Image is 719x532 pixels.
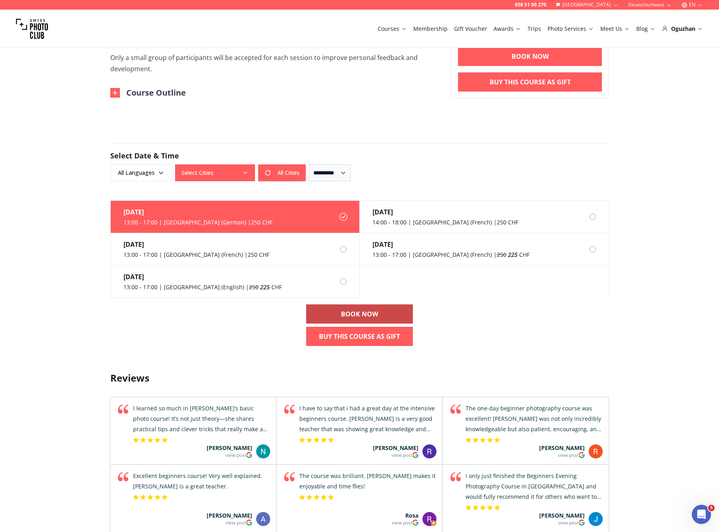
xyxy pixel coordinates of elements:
b: BOOK NOW [341,309,378,319]
div: 13:00 - 17:00 | [GEOGRAPHIC_DATA] (French) | 250 CHF [123,251,269,259]
span: 250 [497,251,506,258]
a: Membership [413,25,448,33]
div: [DATE] [372,240,530,249]
em: 225 [508,251,518,258]
a: Meet Us [600,25,630,33]
a: Buy This Course As Gift [306,327,413,346]
a: Photo Services [548,25,594,33]
button: Course Outline [110,87,186,98]
p: Only a small group of participants will be accepted for each session to improve personal feedback... [110,52,438,74]
div: [DATE] [123,272,282,282]
button: All Cities [258,164,306,181]
h3: Reviews [110,372,609,384]
b: Buy This Course As Gift [490,77,571,87]
a: 058 51 00 270 [515,2,546,8]
button: Select Cities [175,164,255,181]
span: 250 [249,283,259,291]
button: Trips [524,23,544,34]
div: 13:00 - 17:00 | [GEOGRAPHIC_DATA] (English) | CHF [123,283,282,291]
b: Buy This Course As Gift [319,332,400,341]
a: Buy This Course As Gift [458,72,602,92]
div: 14:00 - 18:00 | [GEOGRAPHIC_DATA] (French) | 250 CHF [372,218,518,226]
button: Awards [490,23,524,34]
span: 5 [708,505,715,511]
button: Courses [374,23,410,34]
a: Blog [636,25,655,33]
div: [DATE] [123,207,273,217]
button: Gift Voucher [451,23,490,34]
div: Oguzhan [662,25,703,33]
h2: Select Date & Time [110,150,609,161]
button: All Languages [110,164,172,181]
a: BOOK NOW [458,47,602,66]
div: 13:00 - 17:00 | [GEOGRAPHIC_DATA] (German) | 250 CHF [123,218,273,226]
a: Trips [528,25,541,33]
iframe: Intercom live chat [692,505,711,524]
span: All Languages [112,166,171,180]
a: Gift Voucher [454,25,487,33]
div: [DATE] [123,240,269,249]
em: 225 [260,283,270,291]
a: Courses [378,25,407,33]
button: Photo Services [544,23,597,34]
b: BOOK NOW [512,52,549,61]
button: Blog [633,23,659,34]
div: [DATE] [372,207,518,217]
img: Outline Close [110,88,120,98]
button: Membership [410,23,451,34]
div: 13:00 - 17:00 | [GEOGRAPHIC_DATA] (French) | CHF [372,251,530,259]
a: BOOK NOW [306,304,413,324]
a: Awards [494,25,521,33]
img: Swiss photo club [16,13,48,45]
button: Meet Us [597,23,633,34]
